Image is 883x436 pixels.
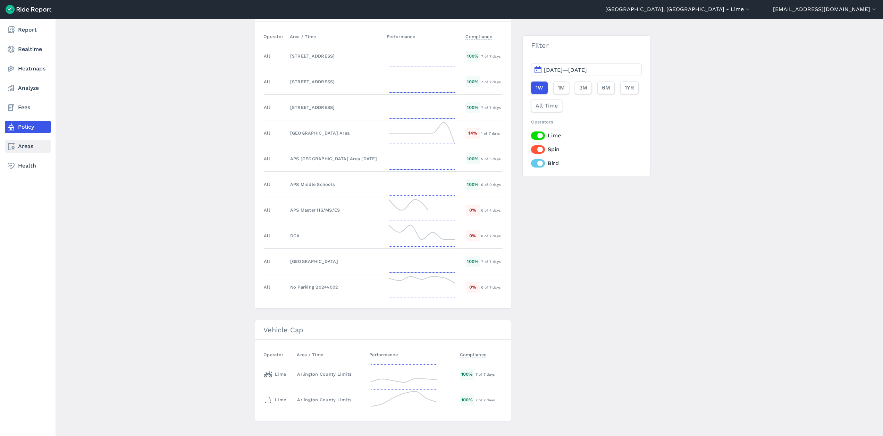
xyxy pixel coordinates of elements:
th: Area / Time [294,348,367,361]
span: Compliance [465,32,492,40]
div: DCA [290,232,381,239]
div: All [264,284,270,290]
div: All [264,155,270,162]
div: All [264,181,270,188]
a: Health [5,160,51,172]
th: Performance [367,348,457,361]
img: Ride Report [6,5,51,14]
div: 0 of 7 days [481,284,502,290]
a: Policy [5,121,51,133]
button: 6M [597,82,615,94]
div: [STREET_ADDRESS] [290,104,381,111]
div: Arlington County Limits [297,371,363,377]
th: Operator [263,348,294,361]
div: [STREET_ADDRESS] [290,53,381,59]
div: 100 % [466,179,480,190]
div: Lime [264,369,286,380]
div: 0 % [466,205,480,215]
div: APS Middle Schools [290,181,381,188]
label: Lime [531,131,642,140]
div: No Parking 2024v002 [290,284,381,290]
div: 0 of 7 days [481,233,502,239]
div: 100 % [466,153,480,164]
div: Arlington County Limits [297,396,363,403]
div: 100 % [466,256,480,267]
h3: Filter [523,36,650,55]
span: 1YR [625,84,634,92]
button: 1YR [620,82,639,94]
div: 0 % [466,230,480,241]
div: All [264,130,270,136]
label: Spin [531,145,642,154]
div: 100 % [466,51,480,61]
a: Fees [5,101,51,114]
div: 100 % [460,394,474,405]
div: 7 of 7 days [476,397,502,403]
div: APS [GEOGRAPHIC_DATA] Area [DATE] [290,155,381,162]
div: 0 of 0 days [481,181,502,188]
div: [GEOGRAPHIC_DATA] Area [290,130,381,136]
div: 7 of 7 days [481,79,502,85]
div: All [264,104,270,111]
button: [DATE]—[DATE] [531,63,642,76]
span: [DATE]—[DATE] [544,67,587,73]
div: All [264,53,270,59]
a: Heatmaps [5,62,51,75]
span: 1M [558,84,565,92]
div: 14 % [466,128,480,138]
div: All [264,258,270,265]
div: 100 % [466,102,480,113]
button: 1M [553,82,569,94]
div: 0 % [466,282,480,292]
div: 7 of 7 days [476,371,502,377]
div: All [264,78,270,85]
div: 7 of 7 days [481,258,502,265]
button: [EMAIL_ADDRESS][DOMAIN_NAME] [773,5,877,14]
button: 3M [575,82,592,94]
a: Report [5,24,51,36]
span: 3M [579,84,587,92]
a: Analyze [5,82,51,94]
div: [STREET_ADDRESS] [290,78,381,85]
span: All Time [536,102,558,110]
div: APS Master HS/MS/ES [290,207,381,213]
span: 1W [536,84,543,92]
div: 5 of 5 days [481,156,502,162]
span: 6M [602,84,610,92]
a: Realtime [5,43,51,55]
span: Operators [531,119,553,125]
div: [GEOGRAPHIC_DATA] [290,258,381,265]
div: All [264,207,270,213]
div: All [264,232,270,239]
span: Compliance [460,350,487,358]
div: 100 % [466,76,480,87]
a: Areas [5,140,51,153]
div: Lime [264,394,286,405]
div: 0 of 4 days [481,207,502,213]
button: [GEOGRAPHIC_DATA], [GEOGRAPHIC_DATA] - Lime [605,5,751,14]
th: Operator [263,30,287,43]
h3: Vehicle Cap [255,320,511,340]
label: Bird [531,159,642,168]
div: 7 of 7 days [481,104,502,111]
th: Area / Time [287,30,384,43]
button: 1W [531,82,548,94]
div: 100 % [460,369,474,379]
div: 7 of 7 days [481,53,502,59]
th: Performance [384,30,463,43]
button: All Time [531,100,562,112]
div: 1 of 7 days [481,130,502,136]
